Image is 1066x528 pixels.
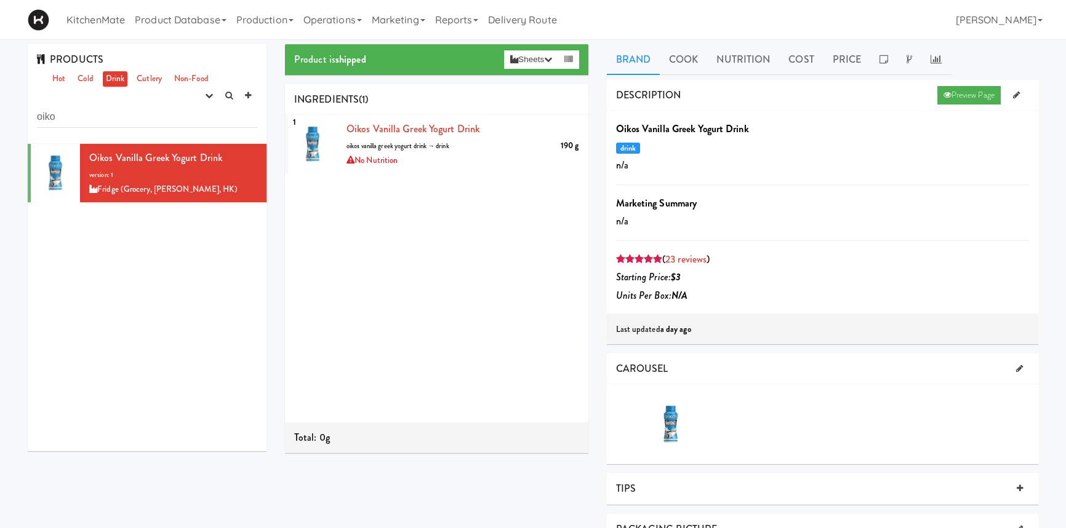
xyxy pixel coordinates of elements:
i: Starting Price: [616,270,681,284]
span: version: 1 [89,170,113,179]
span: TIPS [616,481,636,495]
i: Units Per Box: [616,288,688,302]
span: (1) [359,92,368,106]
a: Non-Food [171,71,212,87]
span: No Nutrition [347,154,398,166]
span: Oikos Vanilla Greek Yogurt Drink [89,151,222,165]
div: Fridge (Grocery, [PERSON_NAME], HK) [89,182,257,197]
b: shipped [335,52,366,66]
b: a day ago [660,323,691,335]
span: PRODUCTS [37,52,103,66]
a: Cost [779,44,823,75]
a: 23 reviews [665,252,707,266]
span: Product is [294,52,366,66]
a: Cook [660,44,707,75]
a: Hot [49,71,68,87]
a: Brand [607,44,660,75]
input: Search dishes [37,105,257,128]
a: Oikos Vanilla Greek Yogurt Drink [347,122,479,136]
b: N/A [671,288,687,302]
span: 1 [288,111,301,133]
li: 1Oikos Vanilla Greek Yogurt Drink190 goikos vanilla greek yogurt drink → drink No Nutrition [285,115,588,173]
span: INGREDIENTS [294,92,359,106]
button: Sheets [504,50,558,69]
a: Cutlery [134,71,165,87]
div: 190 g [561,138,579,154]
b: Oikos Vanilla Greek Yogurt Drink [616,122,749,136]
span: CAROUSEL [616,361,668,376]
a: Drink [103,71,128,87]
span: drink [616,143,641,154]
span: DESCRIPTION [616,88,681,102]
p: n/a [616,212,1030,231]
a: Cold [74,71,96,87]
li: Oikos Vanilla Greek Yogurt Drinkversion: 1Fridge (Grocery, [PERSON_NAME], HK) [28,144,266,202]
div: ( ) [616,250,1030,269]
a: Preview Page [937,86,1001,104]
span: Last updated [616,323,691,335]
img: Micromart [28,9,49,31]
a: Price [824,44,871,75]
p: n/a [616,156,1030,175]
a: Nutrition [707,44,779,75]
span: Total: 0g [294,430,330,444]
span: oikos vanilla greek yogurt drink → drink [347,141,449,151]
b: $3 [671,270,681,284]
b: Marketing Summary [616,196,697,210]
